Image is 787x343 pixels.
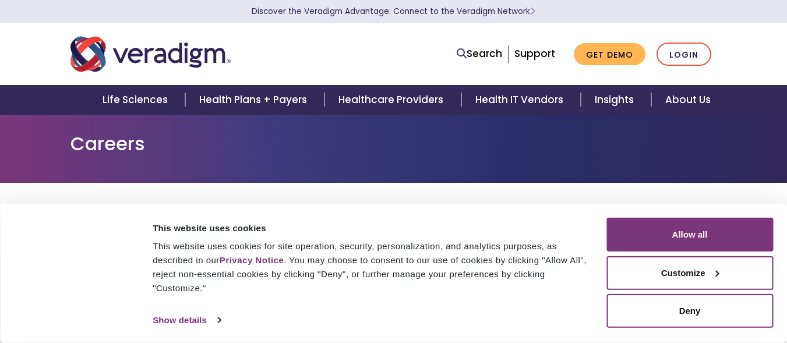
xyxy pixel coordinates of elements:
[153,221,593,235] div: This website uses cookies
[651,85,725,115] a: About Us
[220,255,284,265] a: Privacy Notice
[70,35,231,73] img: Veradigm logo
[530,6,535,17] span: Learn More
[185,85,324,115] a: Health Plans + Payers
[581,85,651,115] a: Insights
[657,43,711,66] a: Login
[153,239,593,295] div: This website uses cookies for site operation, security, personalization, and analytics purposes, ...
[461,85,581,115] a: Health IT Vendors
[457,46,502,62] a: Search
[324,85,461,115] a: Healthcare Providers
[606,256,773,289] button: Customize
[606,218,773,252] button: Allow all
[514,47,555,61] a: Support
[153,312,220,329] a: Show details
[70,133,717,155] h1: Careers
[606,294,773,328] button: Deny
[574,43,645,66] a: Get Demo
[89,85,185,115] a: Life Sciences
[252,6,535,17] a: Discover the Veradigm Advantage: Connect to the Veradigm NetworkLearn More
